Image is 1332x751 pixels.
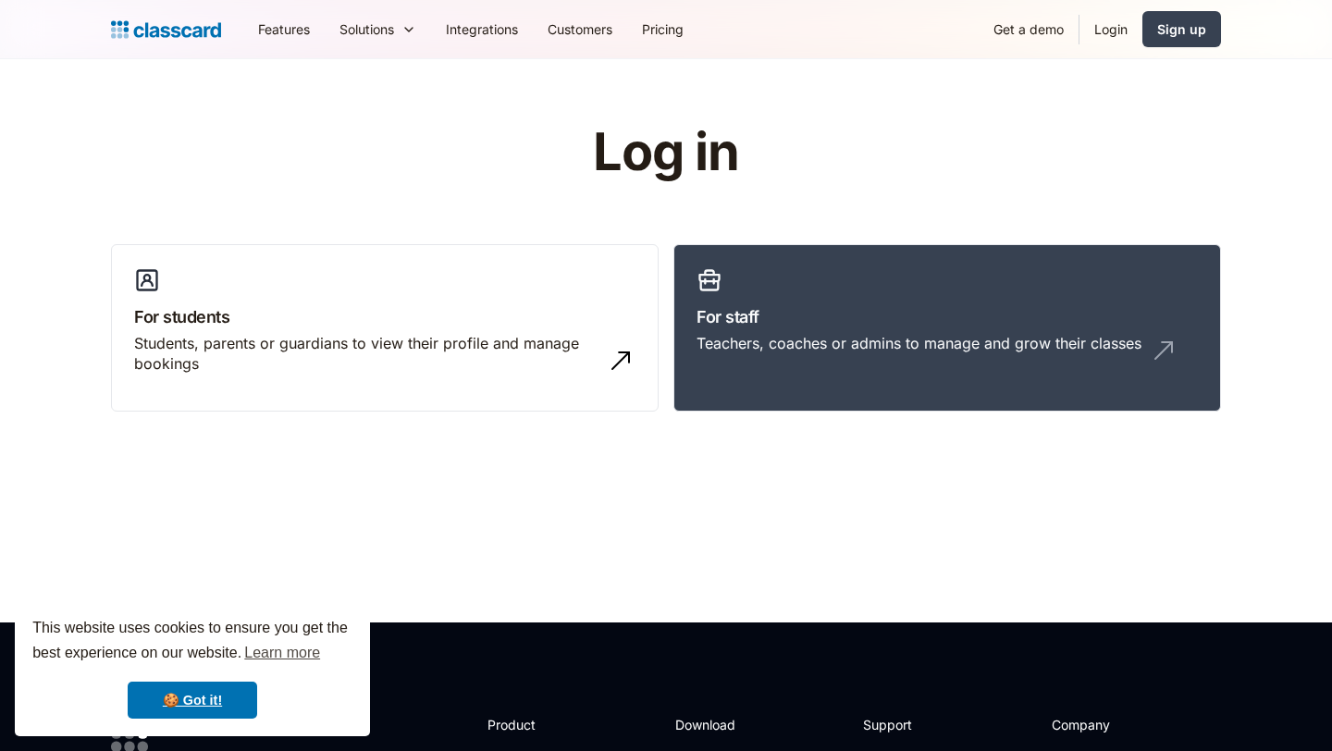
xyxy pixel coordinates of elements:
[533,8,627,50] a: Customers
[863,715,938,734] h2: Support
[627,8,698,50] a: Pricing
[1142,11,1221,47] a: Sign up
[697,304,1198,329] h3: For staff
[1157,19,1206,39] div: Sign up
[241,639,323,667] a: learn more about cookies
[1052,715,1175,734] h2: Company
[431,8,533,50] a: Integrations
[243,8,325,50] a: Features
[134,304,635,329] h3: For students
[134,333,598,375] div: Students, parents or guardians to view their profile and manage bookings
[675,715,751,734] h2: Download
[15,599,370,736] div: cookieconsent
[32,617,352,667] span: This website uses cookies to ensure you get the best experience on our website.
[111,17,221,43] a: home
[128,682,257,719] a: dismiss cookie message
[373,124,960,181] h1: Log in
[979,8,1079,50] a: Get a demo
[325,8,431,50] div: Solutions
[673,244,1221,412] a: For staffTeachers, coaches or admins to manage and grow their classes
[1079,8,1142,50] a: Login
[697,333,1141,353] div: Teachers, coaches or admins to manage and grow their classes
[339,19,394,39] div: Solutions
[111,244,659,412] a: For studentsStudents, parents or guardians to view their profile and manage bookings
[487,715,586,734] h2: Product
